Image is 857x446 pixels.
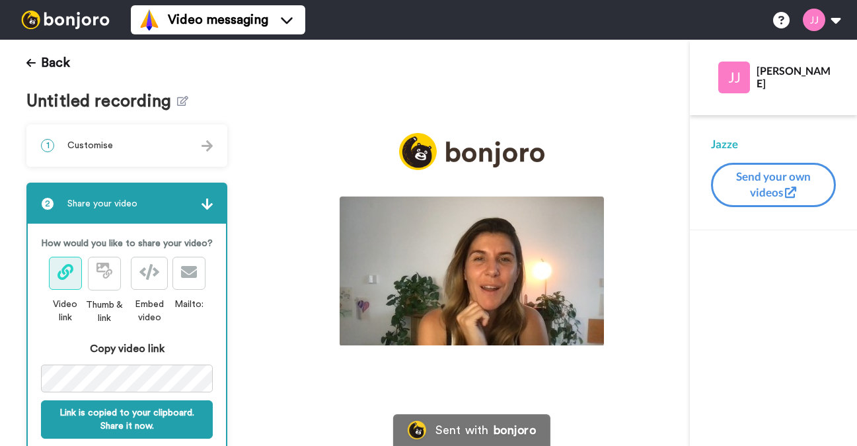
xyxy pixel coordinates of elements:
[41,237,213,250] p: How would you like to share your video?
[172,298,205,311] div: Mailto:
[41,341,213,357] div: Copy video link
[168,11,268,29] span: Video messaging
[26,47,70,79] button: Back
[408,421,426,439] img: Bonjoro Logo
[340,197,604,345] img: cfe2ddcb-99d5-4188-bb1b-4384c9bc8456_thumbnail_source_1758266227.jpg
[711,136,836,152] div: Jazze
[82,298,126,325] div: Thumb & link
[139,9,160,30] img: vm-color.svg
[26,92,177,111] span: Untitled recording
[399,133,544,171] img: logo_full.png
[48,298,83,324] div: Video link
[67,139,113,152] span: Customise
[711,163,836,207] button: Send your own videos
[41,139,54,152] span: 1
[202,199,213,210] img: arrow.svg
[126,298,172,324] div: Embed video
[202,140,213,152] img: arrow.svg
[41,197,54,210] span: 2
[41,400,213,439] button: Link is copied to your clipboard. Share it now.
[26,124,227,167] div: 1Customise
[494,424,536,436] div: bonjoro
[757,64,835,89] div: [PERSON_NAME]
[16,11,115,29] img: bj-logo-header-white.svg
[435,424,488,436] div: Sent with
[393,414,550,446] a: Bonjoro LogoSent withbonjoro
[67,197,137,210] span: Share your video
[718,62,750,93] img: Profile Image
